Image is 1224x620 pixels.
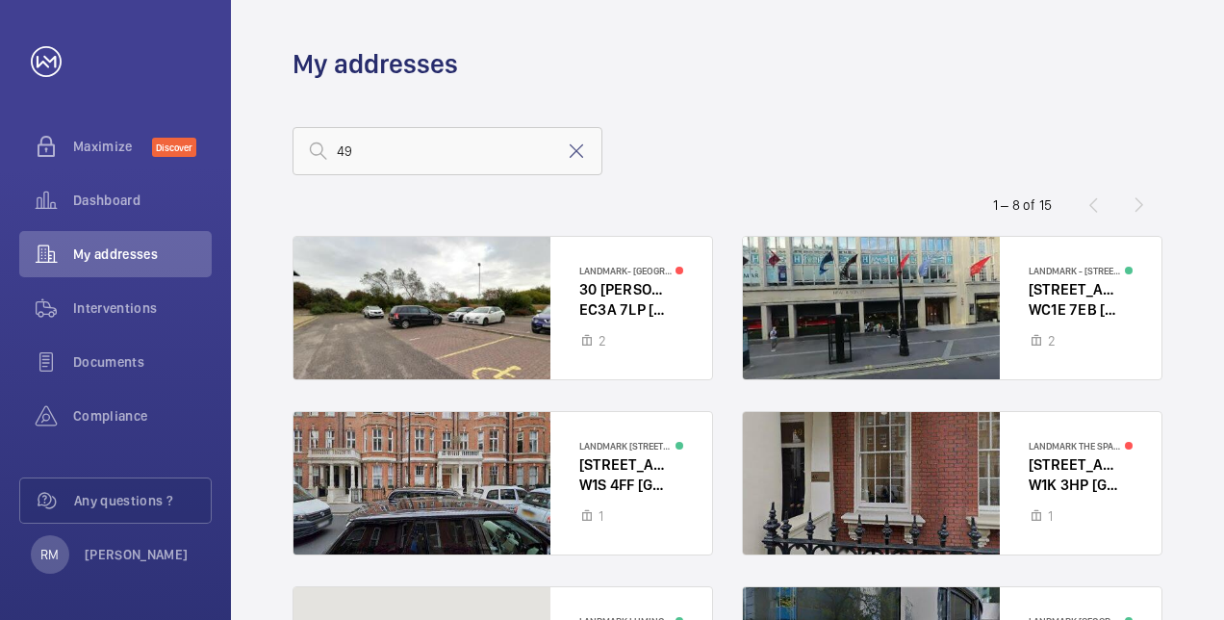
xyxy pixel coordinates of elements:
[73,191,212,210] span: Dashboard
[85,545,189,564] p: [PERSON_NAME]
[73,245,212,264] span: My addresses
[73,137,152,156] span: Maximize
[73,352,212,372] span: Documents
[993,195,1052,215] div: 1 – 8 of 15
[74,491,211,510] span: Any questions ?
[40,545,59,564] p: RM
[293,46,458,82] h1: My addresses
[73,298,212,318] span: Interventions
[73,406,212,426] span: Compliance
[152,138,196,157] span: Discover
[293,127,602,175] input: Search by address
